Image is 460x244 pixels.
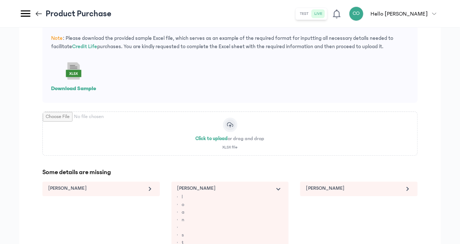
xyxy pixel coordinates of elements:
div: CO [349,7,364,21]
li: o [182,201,283,209]
button: test [297,9,312,18]
p: Download Sample [51,84,96,93]
p: [PERSON_NAME] [48,185,87,193]
p: Hello [PERSON_NAME] [371,9,428,18]
p: : Please download the provided sample Excel file, which serves as an example of the required form... [51,34,409,51]
button: live [312,9,326,18]
span: Credit Life [72,43,97,50]
p: [PERSON_NAME] [306,185,344,193]
li: s [182,231,283,239]
button: COHello [PERSON_NAME] [349,7,441,21]
li: n [182,216,283,224]
li: a [182,209,283,216]
p: Some details are missing [42,167,418,177]
span: Note [51,35,63,41]
li: l [182,193,283,201]
p: [PERSON_NAME] [177,185,216,193]
p: Product Purchase [46,8,111,20]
